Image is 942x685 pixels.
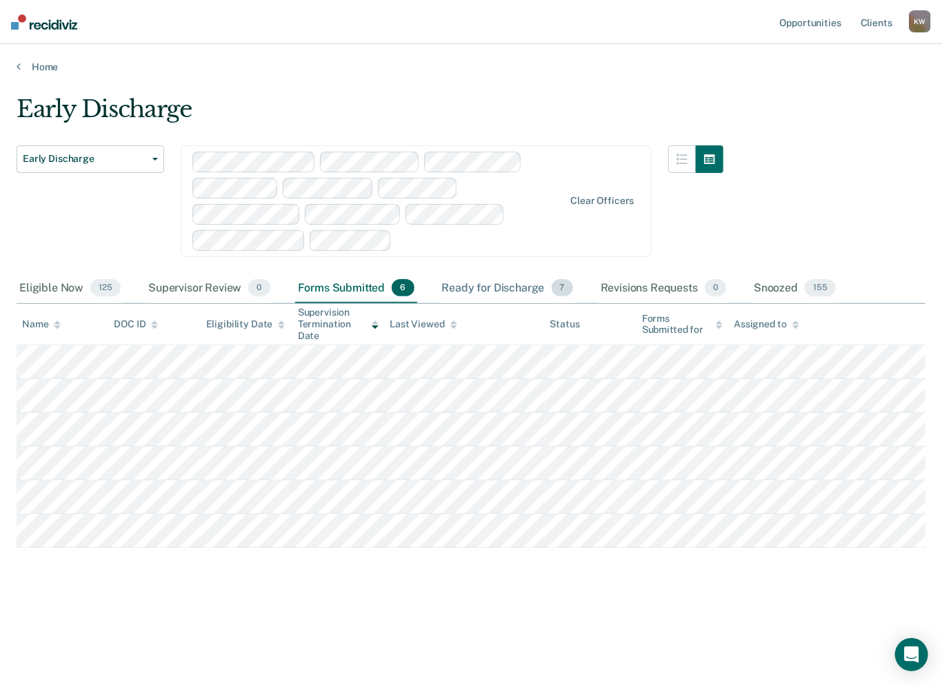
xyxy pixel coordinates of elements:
div: Forms Submitted for [642,313,723,336]
div: Eligibility Date [206,318,285,330]
div: Open Intercom Messenger [895,638,928,671]
div: Supervisor Review0 [146,274,273,304]
div: Assigned to [734,318,799,330]
div: Revisions Requests0 [598,274,729,304]
div: Status [550,318,580,330]
span: 125 [90,279,121,297]
img: Recidiviz [11,14,77,30]
span: 7 [552,279,573,297]
div: DOC ID [114,318,158,330]
div: Ready for Discharge7 [439,274,576,304]
div: Forms Submitted6 [295,274,417,304]
span: 0 [248,279,270,297]
span: 6 [392,279,414,297]
div: Name [22,318,61,330]
span: 0 [705,279,726,297]
div: Eligible Now125 [17,274,123,304]
div: Snoozed155 [751,274,839,304]
button: Early Discharge [17,145,164,173]
a: Home [17,61,925,73]
div: Supervision Termination Date [298,307,379,341]
div: Early Discharge [17,95,723,134]
div: Last Viewed [390,318,457,330]
button: KW [909,10,931,32]
div: Clear officers [570,195,634,207]
span: Early Discharge [23,153,147,165]
span: 155 [805,279,836,297]
div: K W [909,10,931,32]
